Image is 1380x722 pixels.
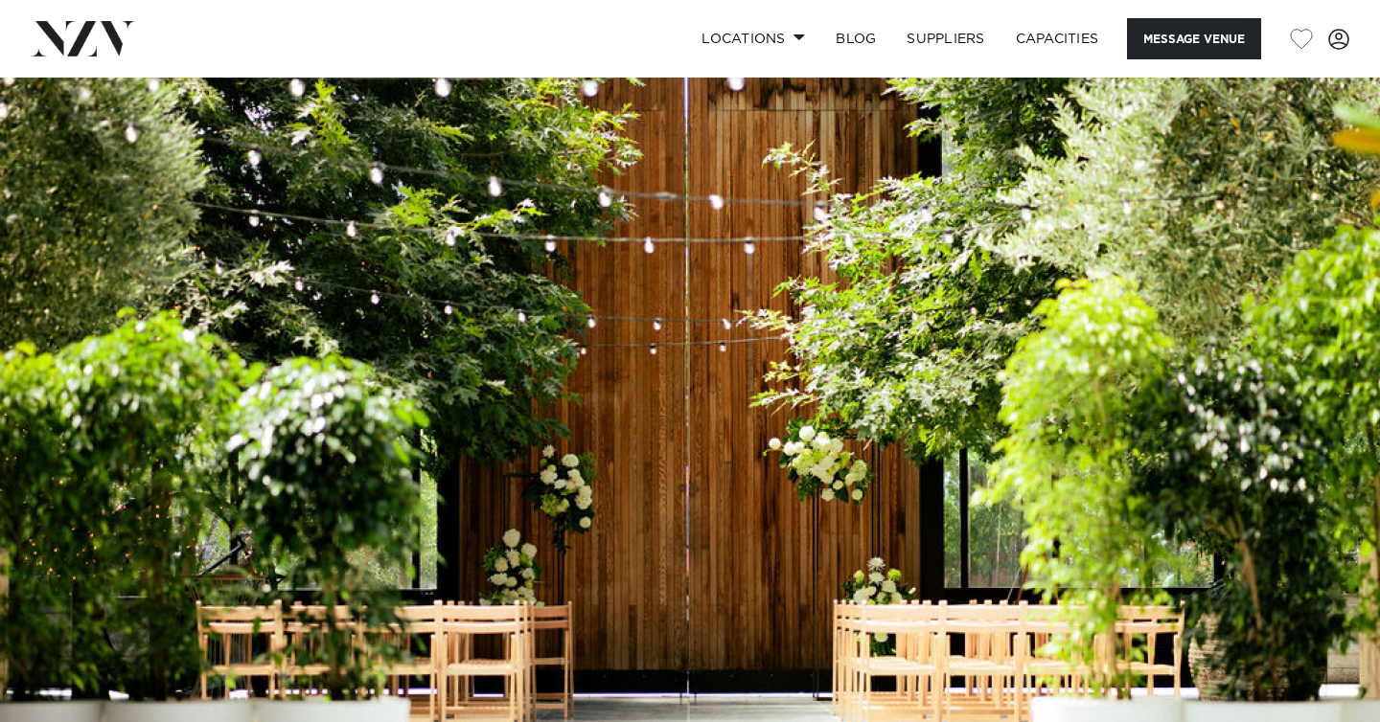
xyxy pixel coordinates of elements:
[31,21,135,56] img: nzv-logo.png
[820,18,891,59] a: BLOG
[1127,18,1261,59] button: Message Venue
[891,18,1000,59] a: SUPPLIERS
[686,18,820,59] a: Locations
[1000,18,1115,59] a: Capacities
